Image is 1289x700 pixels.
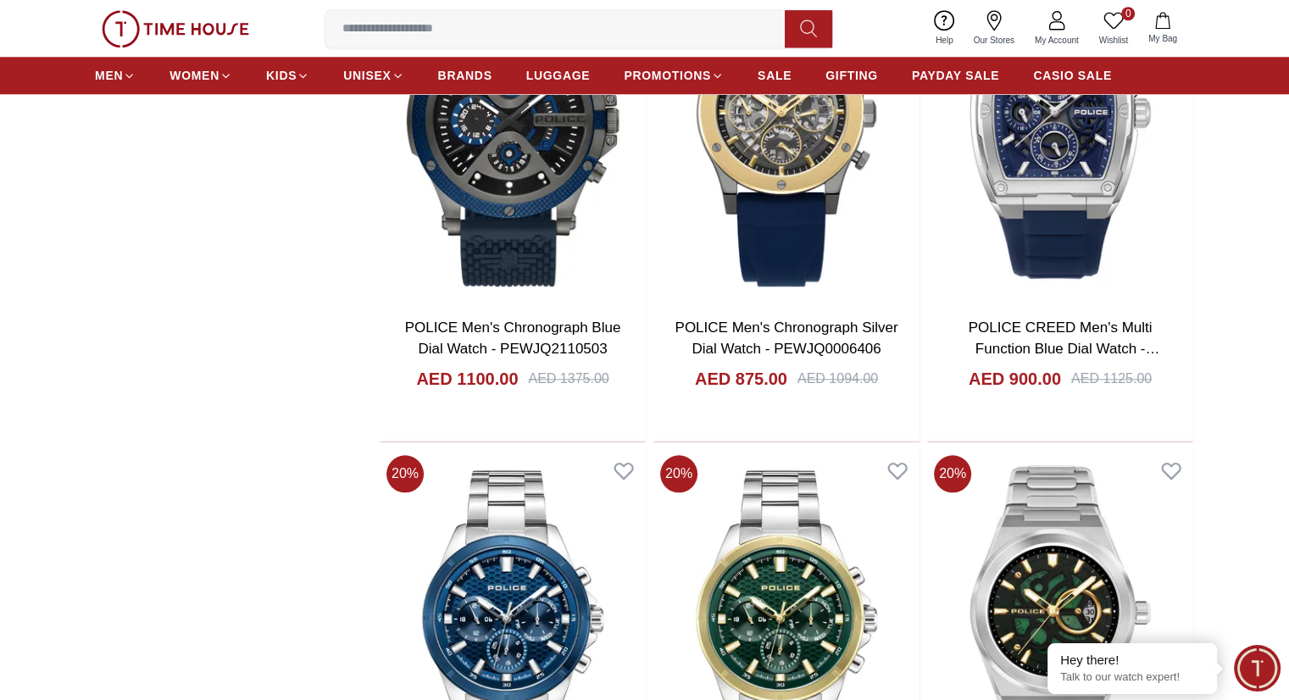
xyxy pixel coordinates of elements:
div: AED 1125.00 [1071,369,1152,389]
div: Hey there! [1060,652,1204,669]
a: CASIO SALE [1033,60,1112,91]
span: Our Stores [967,34,1021,47]
span: PROMOTIONS [624,67,711,84]
a: WOMEN [169,60,232,91]
span: UNISEX [343,67,391,84]
a: LUGGAGE [526,60,591,91]
a: BRANDS [438,60,492,91]
span: My Account [1028,34,1086,47]
a: Help [925,7,964,50]
a: MEN [95,60,136,91]
div: AED 1375.00 [528,369,608,389]
img: ... [102,10,249,47]
a: POLICE Men's Chronograph Silver Dial Watch - PEWJQ0006406 [675,319,897,358]
a: SALE [758,60,792,91]
a: 0Wishlist [1089,7,1138,50]
div: AED 1094.00 [797,369,878,389]
h4: AED 875.00 [695,367,787,391]
span: 0 [1121,7,1135,20]
span: LUGGAGE [526,67,591,84]
a: POLICE Men's Chronograph Blue Dial Watch - PEWJQ2110503 [405,319,621,358]
span: SALE [758,67,792,84]
span: 20 % [660,455,697,492]
span: CASIO SALE [1033,67,1112,84]
div: Chat Widget [1234,645,1281,692]
a: PROMOTIONS [624,60,724,91]
button: My Bag [1138,8,1187,48]
span: KIDS [266,67,297,84]
span: My Bag [1142,32,1184,45]
a: KIDS [266,60,309,91]
a: Our Stores [964,7,1025,50]
a: GIFTING [825,60,878,91]
span: BRANDS [438,67,492,84]
span: Wishlist [1092,34,1135,47]
span: PAYDAY SALE [912,67,999,84]
span: MEN [95,67,123,84]
a: POLICE CREED Men's Multi Function Blue Dial Watch - PEWJQ0004502 [969,319,1160,379]
p: Talk to our watch expert! [1060,670,1204,685]
span: GIFTING [825,67,878,84]
a: PAYDAY SALE [912,60,999,91]
a: UNISEX [343,60,403,91]
span: WOMEN [169,67,219,84]
span: Help [929,34,960,47]
h4: AED 900.00 [969,367,1061,391]
span: 20 % [386,455,424,492]
span: 20 % [934,455,971,492]
h4: AED 1100.00 [416,367,518,391]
